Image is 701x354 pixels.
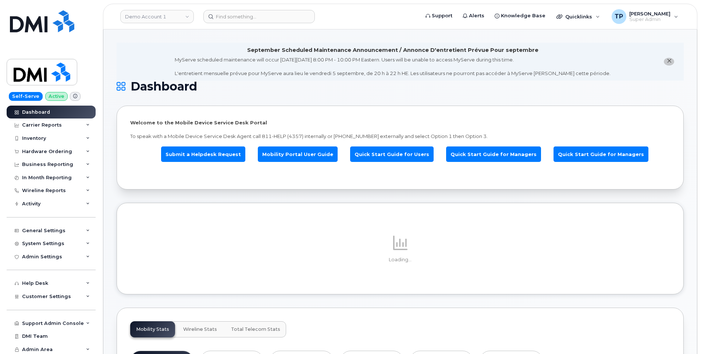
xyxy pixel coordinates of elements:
a: Quick Start Guide for Managers [446,146,541,162]
a: Submit a Helpdesk Request [161,146,245,162]
div: September Scheduled Maintenance Announcement / Annonce D'entretient Prévue Pour septembre [247,46,538,54]
p: Welcome to the Mobile Device Service Desk Portal [130,119,670,126]
button: close notification [664,58,674,66]
a: Mobility Portal User Guide [258,146,338,162]
span: Wireline Stats [183,326,217,332]
span: Dashboard [131,81,197,92]
div: MyServe scheduled maintenance will occur [DATE][DATE] 8:00 PM - 10:00 PM Eastern. Users will be u... [175,56,611,77]
span: Total Telecom Stats [231,326,280,332]
a: Quick Start Guide for Users [350,146,434,162]
a: Quick Start Guide for Managers [554,146,648,162]
p: Loading... [130,256,670,263]
p: To speak with a Mobile Device Service Desk Agent call 811-HELP (4357) internally or [PHONE_NUMBER... [130,133,670,140]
